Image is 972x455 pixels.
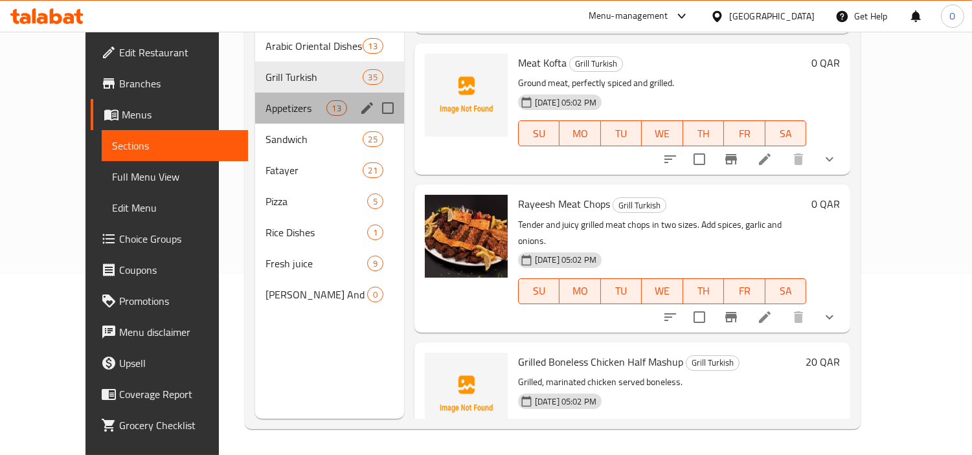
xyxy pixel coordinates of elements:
span: WE [647,124,677,143]
span: Fresh juice [266,256,367,271]
span: [DATE] 05:02 PM [530,254,602,266]
a: Edit menu item [757,309,773,325]
button: delete [783,144,814,175]
div: items [326,100,347,116]
a: Full Menu View [102,161,248,192]
span: 5 [368,195,383,208]
p: Tender and juicy grilled meat chops in two sizes. Add spices, garlic and onions. [518,217,806,249]
button: Branch-specific-item [716,302,747,333]
button: SA [765,278,806,304]
button: TH [683,120,724,146]
div: Rice Dishes [266,225,367,240]
span: [DATE] 05:02 PM [530,96,602,109]
button: Branch-specific-item [716,144,747,175]
a: Branches [91,68,248,99]
svg: Show Choices [822,151,837,167]
span: 21 [363,164,383,177]
div: Curry And Stews [266,287,367,302]
span: Upsell [119,355,238,371]
span: Choice Groups [119,231,238,247]
button: show more [814,302,845,333]
button: WE [642,278,683,304]
span: Promotions [119,293,238,309]
span: 35 [363,71,383,83]
span: Edit Restaurant [119,45,238,60]
span: Coupons [119,262,238,278]
span: MO [565,282,595,300]
svg: Show Choices [822,309,837,325]
span: Menus [122,107,238,122]
button: delete [783,302,814,333]
div: items [367,225,383,240]
span: Full Menu View [112,169,238,184]
a: Promotions [91,285,248,316]
nav: Menu sections [255,25,404,315]
div: Fresh juice9 [255,248,404,279]
h6: 0 QAR [811,195,840,213]
span: Pizza [266,194,367,209]
button: MO [559,120,600,146]
a: Coupons [91,254,248,285]
span: TH [688,124,719,143]
div: Grill Turkish35 [255,61,404,93]
span: SA [771,282,801,300]
button: FR [724,278,765,304]
a: Coverage Report [91,379,248,410]
div: items [367,256,383,271]
span: FR [729,124,760,143]
div: Grill Turkish [613,197,666,213]
div: Pizza5 [255,186,404,217]
div: Arabic Oriental Dishes13 [255,30,404,61]
button: sort-choices [655,144,686,175]
div: Fatayer21 [255,155,404,186]
span: Edit Menu [112,200,238,216]
div: Grill Turkish [569,56,623,72]
span: Sandwich [266,131,362,147]
img: Rayeesh Meat Chops [425,195,508,278]
span: SU [524,282,554,300]
span: Select to update [686,146,713,173]
span: 13 [363,40,383,52]
a: Choice Groups [91,223,248,254]
a: Menus [91,99,248,130]
a: Edit Restaurant [91,37,248,68]
span: Grill Turkish [266,69,362,85]
img: Meat Kofta [425,54,508,137]
span: Grill Turkish [613,198,666,213]
a: Edit menu item [757,151,773,167]
a: Edit Menu [102,192,248,223]
span: Fatayer [266,162,362,178]
span: Coverage Report [119,386,238,402]
div: items [367,194,383,209]
div: Appetizers13edit [255,93,404,124]
h6: 0 QAR [811,54,840,72]
img: Grilled Boneless Chicken Half Mashup [425,353,508,436]
div: items [367,287,383,302]
button: edit [357,98,377,118]
span: TH [688,282,719,300]
button: TH [683,278,724,304]
div: Grill Turkish [686,355,740,371]
p: Ground meat, perfectly spiced and grilled. [518,75,806,91]
a: Upsell [91,348,248,379]
span: Grill Turkish [570,56,622,71]
span: Arabic Oriental Dishes [266,38,362,54]
button: WE [642,120,683,146]
span: Grill Turkish [686,355,739,370]
span: Rayeesh Meat Chops [518,194,610,214]
span: Menu disclaimer [119,324,238,340]
button: TU [601,120,642,146]
span: Appetizers [266,100,326,116]
a: Sections [102,130,248,161]
span: Branches [119,76,238,91]
span: Grocery Checklist [119,417,238,433]
span: O [949,9,955,23]
span: 9 [368,258,383,270]
span: 13 [327,102,346,115]
button: SA [765,120,806,146]
div: Menu-management [589,8,668,24]
a: Menu disclaimer [91,316,248,348]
